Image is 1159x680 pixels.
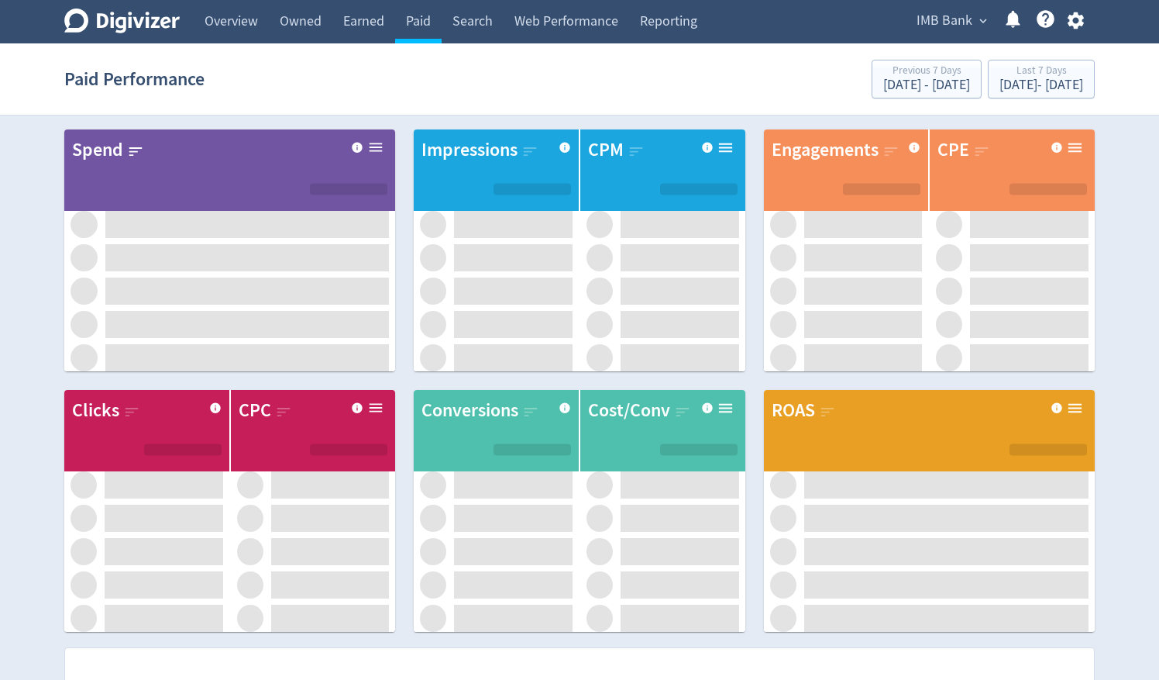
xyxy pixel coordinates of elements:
div: Engagements [772,137,879,164]
h1: Paid Performance [64,54,205,104]
div: Conversions [421,398,518,424]
div: [DATE] - [DATE] [999,78,1083,92]
div: CPE [937,137,969,164]
div: Last 7 Days [999,65,1083,78]
span: IMB Bank [917,9,972,33]
div: ROAS [772,398,815,424]
div: Spend [72,137,123,164]
div: Clicks [72,398,119,424]
div: CPM [588,137,624,164]
button: Previous 7 Days[DATE] - [DATE] [872,60,982,98]
button: Last 7 Days[DATE]- [DATE] [988,60,1095,98]
div: CPC [239,398,271,424]
div: [DATE] - [DATE] [883,78,970,92]
div: Cost/Conv [588,398,670,424]
span: expand_more [976,14,990,28]
div: Impressions [421,137,518,164]
button: IMB Bank [911,9,991,33]
div: Previous 7 Days [883,65,970,78]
